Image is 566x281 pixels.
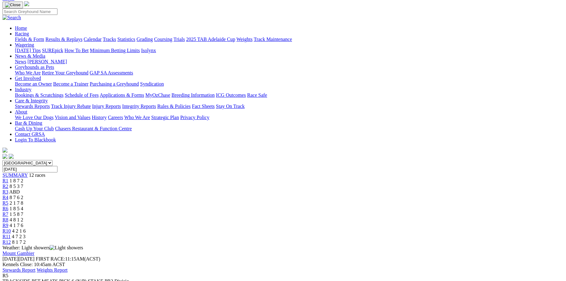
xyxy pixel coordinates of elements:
[15,98,48,103] a: Care & Integrity
[15,37,44,42] a: Fields & Form
[37,267,68,273] a: Weights Report
[9,189,20,194] span: ABD
[2,245,83,250] span: Weather: Light showers
[100,92,144,98] a: Applications & Forms
[15,31,29,36] a: Racing
[15,65,54,70] a: Greyhounds as Pets
[10,195,23,200] span: 8 7 6 2
[15,104,50,109] a: Stewards Reports
[122,104,156,109] a: Integrity Reports
[2,262,559,267] div: Kennels Close: 10:45am ACST
[65,48,89,53] a: How To Bet
[15,81,559,87] div: Get Involved
[15,126,559,132] div: Bar & Dining
[2,184,8,189] a: R2
[2,195,8,200] a: R4
[55,126,132,131] a: Chasers Restaurant & Function Centre
[10,223,23,228] span: 4 1 7 6
[108,115,123,120] a: Careers
[216,104,244,109] a: Stay On Track
[103,37,116,42] a: Tracks
[254,37,292,42] a: Track Maintenance
[50,245,83,251] img: Light showers
[15,137,56,142] a: Login To Blackbook
[173,37,185,42] a: Trials
[2,206,8,211] span: R6
[2,166,57,172] input: Select date
[15,92,559,98] div: Industry
[186,37,235,42] a: 2025 TAB Adelaide Cup
[15,48,559,53] div: Wagering
[2,234,11,239] a: R11
[2,256,34,261] span: [DATE]
[15,42,34,47] a: Wagering
[151,115,179,120] a: Strategic Plan
[55,115,90,120] a: Vision and Values
[15,115,559,120] div: About
[2,172,28,178] a: SUMMARY
[15,37,559,42] div: Racing
[92,115,107,120] a: History
[5,2,21,7] img: Close
[2,273,8,278] span: R5
[15,70,559,76] div: Greyhounds as Pets
[29,172,45,178] span: 12 races
[154,37,172,42] a: Coursing
[117,37,135,42] a: Statistics
[216,92,246,98] a: ICG Outcomes
[36,256,65,261] span: FIRST RACE:
[145,92,170,98] a: MyOzChase
[157,104,191,109] a: Rules & Policies
[2,200,8,206] a: R5
[2,189,8,194] span: R3
[10,178,23,183] span: 1 8 7 2
[15,87,31,92] a: Industry
[12,234,25,239] span: 4 7 2 3
[192,104,215,109] a: Fact Sheets
[247,92,267,98] a: Race Safe
[12,239,26,245] span: 8 1 7 2
[2,148,7,153] img: logo-grsa-white.png
[51,104,91,109] a: Track Injury Rebate
[124,115,150,120] a: Who We Are
[15,115,53,120] a: We Love Our Dogs
[15,76,41,81] a: Get Involved
[15,104,559,109] div: Care & Integrity
[90,48,140,53] a: Minimum Betting Limits
[10,217,23,222] span: 4 8 1 2
[2,15,21,20] img: Search
[42,48,63,53] a: SUREpick
[27,59,67,64] a: [PERSON_NAME]
[2,239,11,245] a: R12
[2,223,8,228] a: R9
[84,37,102,42] a: Calendar
[15,109,27,114] a: About
[15,25,27,31] a: Home
[15,59,559,65] div: News & Media
[45,37,82,42] a: Results & Replays
[90,81,139,87] a: Purchasing a Greyhound
[9,154,14,159] img: twitter.svg
[2,228,11,234] a: R10
[236,37,253,42] a: Weights
[2,178,8,183] a: R1
[15,48,41,53] a: [DATE] Tips
[24,1,29,6] img: logo-grsa-white.png
[2,212,8,217] a: R7
[65,92,98,98] a: Schedule of Fees
[10,206,23,211] span: 1 8 5 4
[10,200,23,206] span: 2 1 7 8
[2,154,7,159] img: facebook.svg
[10,212,23,217] span: 1 5 8 7
[2,251,34,256] a: Mount Gambier
[42,70,89,75] a: Retire Your Greyhound
[15,59,26,64] a: News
